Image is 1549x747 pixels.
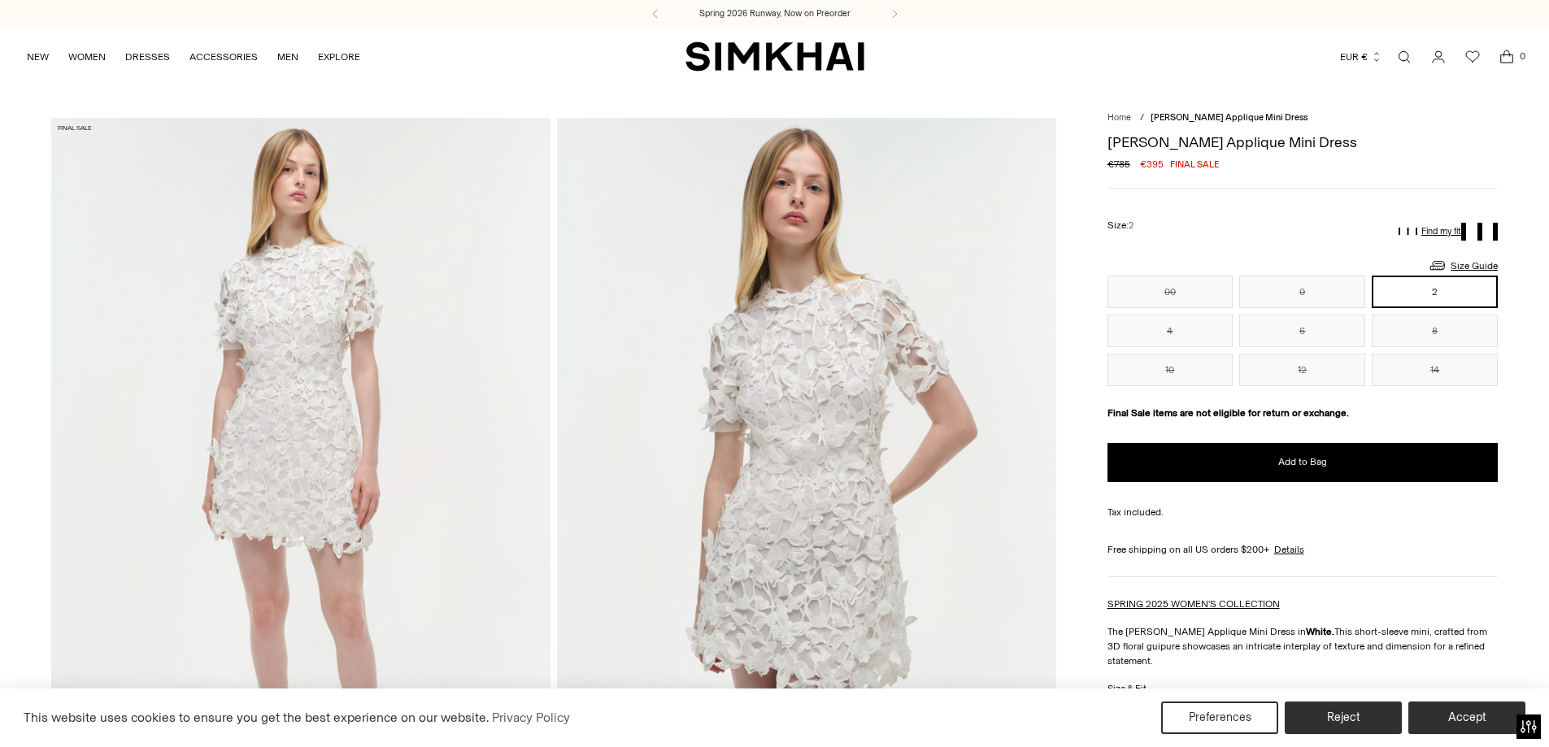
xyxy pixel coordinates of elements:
span: €395 [1140,157,1164,172]
a: WOMEN [68,39,106,75]
a: SIMKHAI [685,41,864,72]
button: 4 [1107,315,1234,347]
span: This website uses cookies to ensure you get the best experience on our website. [24,710,490,725]
a: Wishlist [1456,41,1489,73]
button: 14 [1372,354,1498,386]
a: Open search modal [1388,41,1421,73]
span: 0 [1515,49,1529,63]
span: Add to Bag [1278,455,1327,469]
nav: breadcrumbs [1107,111,1499,125]
a: Go to the account page [1422,41,1455,73]
a: MEN [277,39,298,75]
a: EXPLORE [318,39,360,75]
span: 2 [1129,220,1133,231]
a: NEW [27,39,49,75]
button: EUR € [1340,39,1382,75]
p: The [PERSON_NAME] Applique Mini Dress in This short-sleeve mini, crafted from 3D floral guipure s... [1107,624,1499,668]
a: Details [1274,542,1304,557]
strong: Final Sale items are not eligible for return or exchange. [1107,407,1349,419]
a: ACCESSORIES [189,39,258,75]
button: 8 [1372,315,1498,347]
h3: Size & Fit [1107,684,1147,694]
button: 12 [1239,354,1365,386]
label: Size: [1107,218,1133,233]
a: DRESSES [125,39,170,75]
a: Spring 2026 Runway, Now on Preorder [699,7,851,20]
a: Privacy Policy (opens in a new tab) [490,706,572,730]
button: Accept [1408,701,1525,734]
button: 10 [1107,354,1234,386]
button: 0 [1239,276,1365,308]
a: SPRING 2025 WOMEN'S COLLECTION [1107,598,1280,610]
span: [PERSON_NAME] Applique Mini Dress [1151,112,1308,123]
button: Size & Fit [1107,668,1499,710]
button: Add to Bag [1107,443,1499,482]
div: Free shipping on all US orders $200+ [1107,542,1499,557]
button: 6 [1239,315,1365,347]
a: Home [1107,112,1131,123]
s: €785 [1107,157,1130,172]
strong: White. [1306,626,1334,637]
button: Preferences [1161,701,1278,734]
button: 2 [1372,276,1498,308]
a: Open cart modal [1490,41,1523,73]
div: Tax included. [1107,505,1499,519]
div: / [1140,111,1144,125]
button: 00 [1107,276,1234,308]
a: Size Guide [1428,255,1498,276]
h1: [PERSON_NAME] Applique Mini Dress [1107,135,1499,150]
button: Reject [1285,701,1402,734]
